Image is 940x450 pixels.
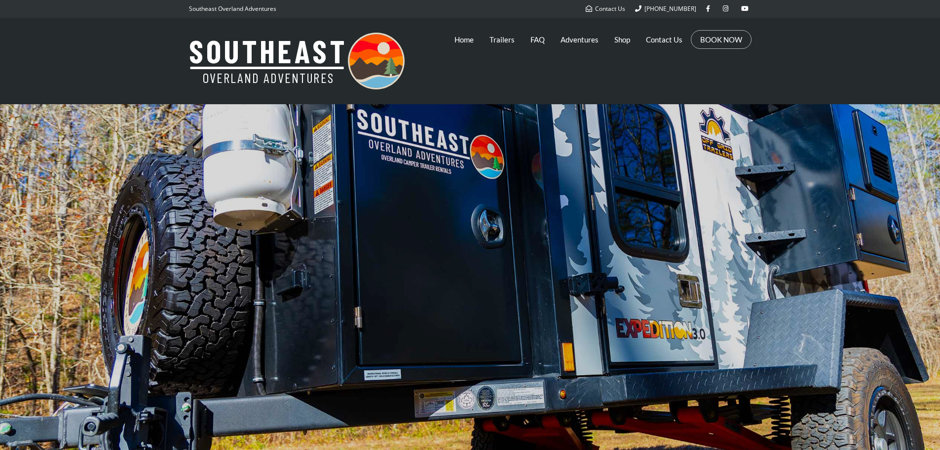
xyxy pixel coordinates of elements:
a: [PHONE_NUMBER] [635,4,696,13]
a: BOOK NOW [700,35,742,44]
a: Home [454,27,474,52]
a: Shop [614,27,630,52]
img: Southeast Overland Adventures [189,33,405,89]
p: Southeast Overland Adventures [189,2,276,15]
a: Contact Us [646,27,682,52]
span: Contact Us [595,4,625,13]
a: FAQ [530,27,545,52]
a: Trailers [489,27,515,52]
span: [PHONE_NUMBER] [644,4,696,13]
a: Contact Us [586,4,625,13]
a: Adventures [561,27,599,52]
